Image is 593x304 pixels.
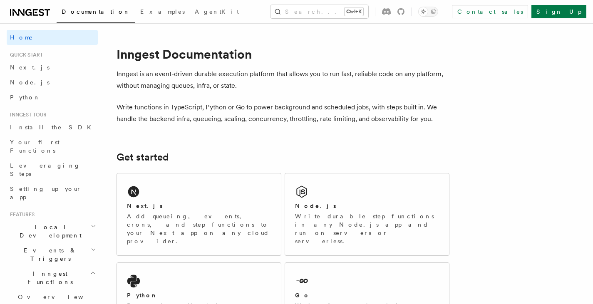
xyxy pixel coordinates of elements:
a: Your first Functions [7,135,98,158]
a: Next.jsAdd queueing, events, crons, and step functions to your Next app on any cloud provider. [117,173,281,256]
a: Node.jsWrite durable step functions in any Node.js app and run on servers or serverless. [285,173,449,256]
p: Inngest is an event-driven durable execution platform that allows you to run fast, reliable code ... [117,68,449,91]
a: Contact sales [452,5,528,18]
h2: Node.js [295,202,336,210]
a: Install the SDK [7,120,98,135]
p: Add queueing, events, crons, and step functions to your Next app on any cloud provider. [127,212,271,245]
a: Sign Up [531,5,586,18]
a: Documentation [57,2,135,23]
h1: Inngest Documentation [117,47,449,62]
span: Node.js [10,79,50,86]
span: Leveraging Steps [10,162,80,177]
span: Examples [140,8,185,15]
p: Write functions in TypeScript, Python or Go to power background and scheduled jobs, with steps bu... [117,101,449,125]
a: Get started [117,151,169,163]
button: Toggle dark mode [418,7,438,17]
h2: Next.js [127,202,163,210]
button: Events & Triggers [7,243,98,266]
span: Documentation [62,8,130,15]
span: Quick start [7,52,43,58]
a: Examples [135,2,190,22]
a: AgentKit [190,2,244,22]
p: Write durable step functions in any Node.js app and run on servers or serverless. [295,212,439,245]
a: Next.js [7,60,98,75]
h2: Go [295,291,310,299]
span: Features [7,211,35,218]
a: Setting up your app [7,181,98,205]
span: Your first Functions [10,139,60,154]
button: Inngest Functions [7,266,98,289]
span: Python [10,94,40,101]
span: Overview [18,294,104,300]
button: Local Development [7,220,98,243]
span: Install the SDK [10,124,96,131]
span: Inngest Functions [7,269,90,286]
a: Home [7,30,98,45]
span: Inngest tour [7,111,47,118]
span: Local Development [7,223,91,240]
kbd: Ctrl+K [345,7,363,16]
span: Next.js [10,64,50,71]
button: Search...Ctrl+K [270,5,368,18]
span: Home [10,33,33,42]
span: Setting up your app [10,185,82,200]
h2: Python [127,291,158,299]
span: AgentKit [195,8,239,15]
span: Events & Triggers [7,246,91,263]
a: Node.js [7,75,98,90]
a: Python [7,90,98,105]
a: Leveraging Steps [7,158,98,181]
